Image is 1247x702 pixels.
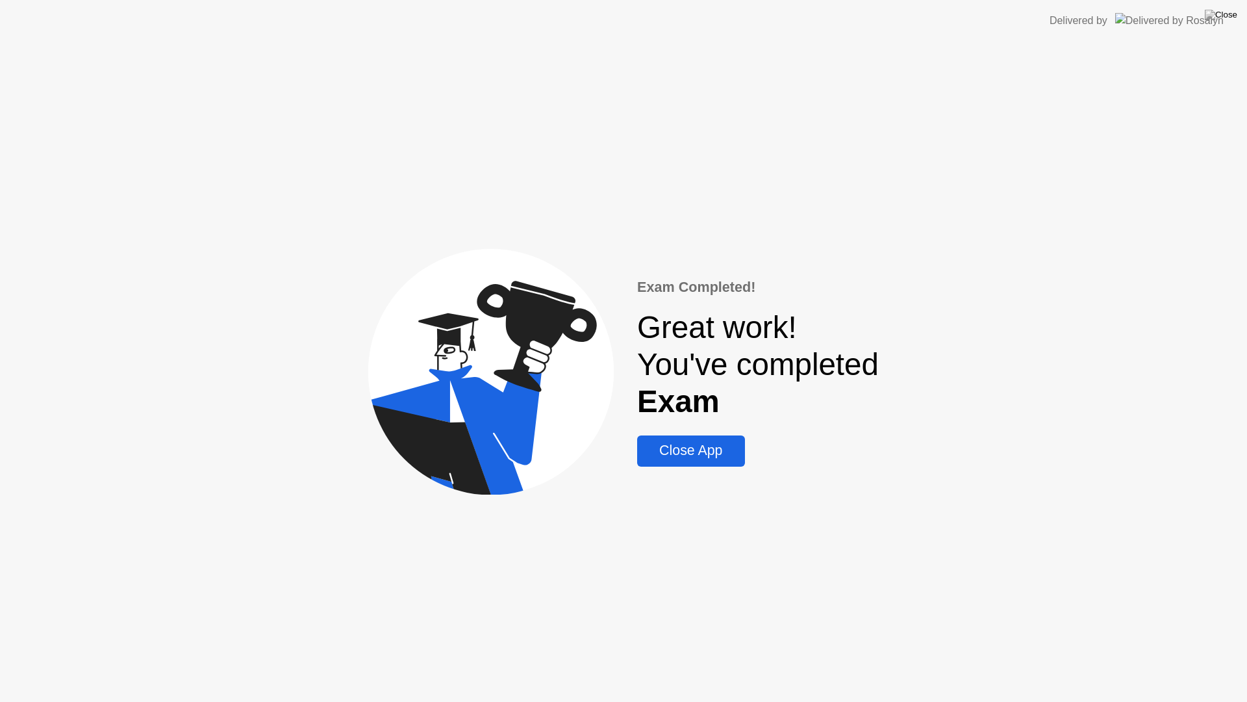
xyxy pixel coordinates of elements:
b: Exam [637,384,720,419]
div: Delivered by [1050,13,1107,29]
img: Close [1205,10,1237,20]
div: Exam Completed! [637,277,879,298]
img: Delivered by Rosalyn [1115,13,1224,28]
div: Close App [641,443,740,459]
button: Close App [637,435,744,467]
div: Great work! You've completed [637,309,879,420]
